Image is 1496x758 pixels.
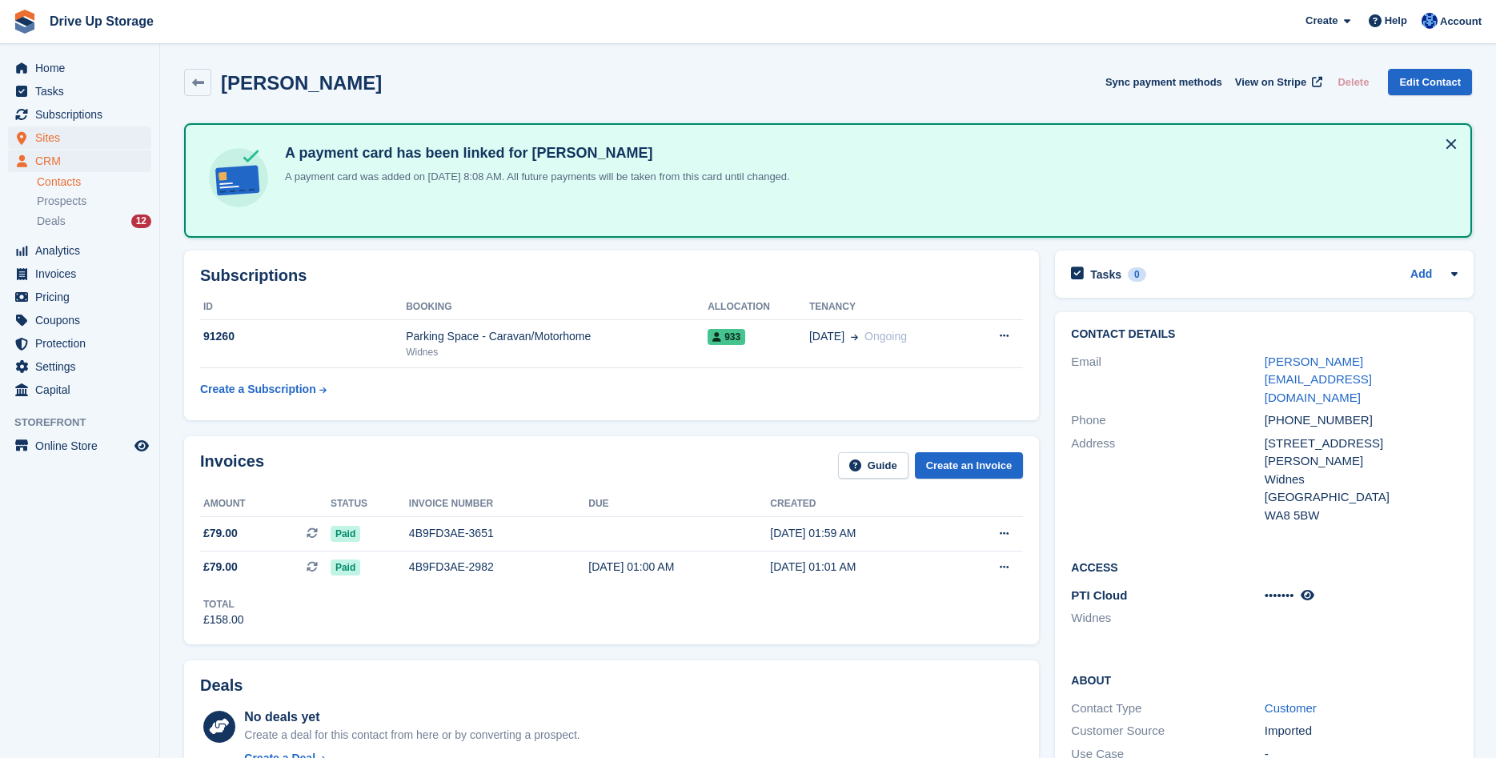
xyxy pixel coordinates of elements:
div: Contact Type [1071,700,1264,718]
a: Deals 12 [37,213,151,230]
h2: [PERSON_NAME] [221,72,382,94]
span: ••••••• [1265,588,1294,602]
div: [DATE] 01:59 AM [770,525,952,542]
span: Account [1440,14,1482,30]
span: Subscriptions [35,103,131,126]
span: Settings [35,355,131,378]
a: menu [8,80,151,102]
span: Create [1305,13,1338,29]
a: Add [1410,266,1432,284]
a: Contacts [37,174,151,190]
th: Invoice number [409,491,588,517]
a: Customer [1265,701,1317,715]
th: Status [331,491,409,517]
span: £79.00 [203,525,238,542]
span: Sites [35,126,131,149]
a: menu [8,379,151,401]
h2: Tasks [1090,267,1121,282]
a: Prospects [37,193,151,210]
a: menu [8,332,151,355]
span: £79.00 [203,559,238,576]
div: [DATE] 01:01 AM [770,559,952,576]
span: Online Store [35,435,131,457]
div: [GEOGRAPHIC_DATA] [1265,488,1458,507]
span: CRM [35,150,131,172]
a: View on Stripe [1229,69,1326,95]
a: menu [8,239,151,262]
span: Ongoing [864,330,907,343]
span: Storefront [14,415,159,431]
th: Tenancy [809,295,969,320]
span: Protection [35,332,131,355]
div: [DATE] 01:00 AM [588,559,770,576]
span: Prospects [37,194,86,209]
div: [STREET_ADDRESS][PERSON_NAME] [1265,435,1458,471]
span: Invoices [35,263,131,285]
span: PTI Cloud [1071,588,1127,602]
h2: Subscriptions [200,267,1023,285]
div: £158.00 [203,612,244,628]
img: card-linked-ebf98d0992dc2aeb22e95c0e3c79077019eb2392cfd83c6a337811c24bc77127.svg [205,144,272,211]
li: Widnes [1071,609,1264,628]
a: Guide [838,452,908,479]
div: [PHONE_NUMBER] [1265,411,1458,430]
span: Help [1385,13,1407,29]
a: menu [8,126,151,149]
h2: Access [1071,559,1458,575]
th: ID [200,295,406,320]
a: Edit Contact [1388,69,1472,95]
span: Paid [331,559,360,576]
div: Address [1071,435,1264,525]
p: A payment card was added on [DATE] 8:08 AM. All future payments will be taken from this card unti... [279,169,790,185]
button: Sync payment methods [1105,69,1222,95]
div: Email [1071,353,1264,407]
a: Create a Subscription [200,375,327,404]
th: Due [588,491,770,517]
span: Analytics [35,239,131,262]
div: 4B9FD3AE-2982 [409,559,588,576]
div: 12 [131,215,151,228]
span: Capital [35,379,131,401]
div: 91260 [200,328,406,345]
span: Coupons [35,309,131,331]
div: Total [203,597,244,612]
div: 0 [1128,267,1146,282]
span: Paid [331,526,360,542]
a: menu [8,150,151,172]
span: Tasks [35,80,131,102]
h2: Invoices [200,452,264,479]
th: Created [770,491,952,517]
a: menu [8,57,151,79]
span: [DATE] [809,328,844,345]
a: Create an Invoice [915,452,1024,479]
div: Widnes [1265,471,1458,489]
div: Widnes [406,345,708,359]
div: Create a Subscription [200,381,316,398]
div: Phone [1071,411,1264,430]
a: menu [8,286,151,308]
img: Widnes Team [1422,13,1438,29]
a: menu [8,435,151,457]
a: Preview store [132,436,151,455]
a: menu [8,263,151,285]
a: Drive Up Storage [43,8,160,34]
h2: Deals [200,676,243,695]
div: Create a deal for this contact from here or by converting a prospect. [244,727,580,744]
a: menu [8,309,151,331]
th: Allocation [708,295,809,320]
a: menu [8,355,151,378]
img: stora-icon-8386f47178a22dfd0bd8f6a31ec36ba5ce8667c1dd55bd0f319d3a0aa187defe.svg [13,10,37,34]
span: 933 [708,329,745,345]
h2: Contact Details [1071,328,1458,341]
a: menu [8,103,151,126]
div: 4B9FD3AE-3651 [409,525,588,542]
h2: About [1071,672,1458,688]
span: Home [35,57,131,79]
th: Amount [200,491,331,517]
div: WA8 5BW [1265,507,1458,525]
div: Customer Source [1071,722,1264,740]
span: View on Stripe [1235,74,1306,90]
span: Deals [37,214,66,229]
h4: A payment card has been linked for [PERSON_NAME] [279,144,790,162]
div: No deals yet [244,708,580,727]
